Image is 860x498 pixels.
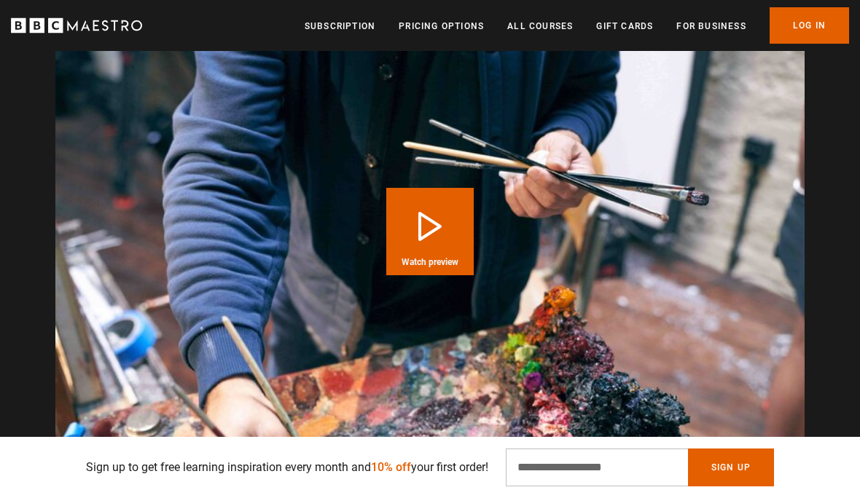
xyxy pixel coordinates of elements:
[55,21,805,442] video-js: Video Player
[305,19,375,33] a: Subscription
[507,19,573,33] a: All Courses
[11,15,142,36] svg: BBC Maestro
[386,188,474,275] button: Play Course overview for Portrait Painting with Jonathan Yeo
[676,19,746,33] a: For business
[596,19,653,33] a: Gift Cards
[688,448,774,486] button: Sign Up
[399,19,484,33] a: Pricing Options
[305,7,849,44] nav: Primary
[402,258,458,266] span: Watch preview
[770,7,849,44] a: Log In
[371,460,411,474] span: 10% off
[86,459,488,476] p: Sign up to get free learning inspiration every month and your first order!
